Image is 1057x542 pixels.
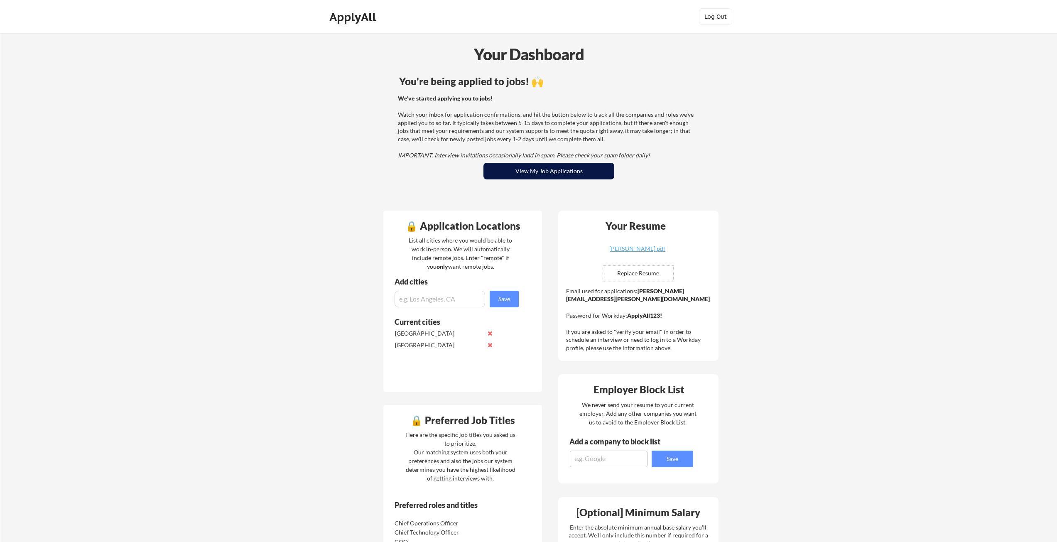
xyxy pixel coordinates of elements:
[399,76,699,86] div: You're being applied to jobs! 🙌
[403,430,517,483] div: Here are the specific job titles you asked us to prioritize. Our matching system uses both your p...
[395,318,510,326] div: Current cities
[395,528,482,537] div: Chief Technology Officer
[395,341,483,349] div: [GEOGRAPHIC_DATA]
[566,287,710,303] strong: [PERSON_NAME][EMAIL_ADDRESS][PERSON_NAME][DOMAIN_NAME]
[398,152,650,159] em: IMPORTANT: Interview invitations occasionally land in spam. Please check your spam folder daily!
[395,501,508,509] div: Preferred roles and titles
[395,329,483,338] div: [GEOGRAPHIC_DATA]
[569,438,673,445] div: Add a company to block list
[699,8,732,25] button: Log Out
[437,263,448,270] strong: only
[562,385,716,395] div: Employer Block List
[566,287,713,352] div: Email used for applications: Password for Workday: If you are asked to "verify your email" in ord...
[588,246,687,252] div: [PERSON_NAME].pdf
[652,451,693,467] button: Save
[398,94,697,159] div: Watch your inbox for application confirmations, and hit the button below to track all the compani...
[385,415,540,425] div: 🔒 Preferred Job Titles
[627,312,662,319] strong: ApplyAll123!
[579,400,697,427] div: We never send your resume to your current employer. Add any other companies you want us to avoid ...
[329,10,378,24] div: ApplyAll
[483,163,614,179] button: View My Job Applications
[395,278,521,285] div: Add cities
[1,42,1057,66] div: Your Dashboard
[403,236,517,271] div: List all cities where you would be able to work in-person. We will automatically include remote j...
[385,221,540,231] div: 🔒 Application Locations
[490,291,519,307] button: Save
[395,291,485,307] input: e.g. Los Angeles, CA
[398,95,493,102] strong: We've started applying you to jobs!
[594,221,677,231] div: Your Resume
[588,246,687,259] a: [PERSON_NAME].pdf
[561,508,716,517] div: [Optional] Minimum Salary
[395,519,482,527] div: Chief Operations Officer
